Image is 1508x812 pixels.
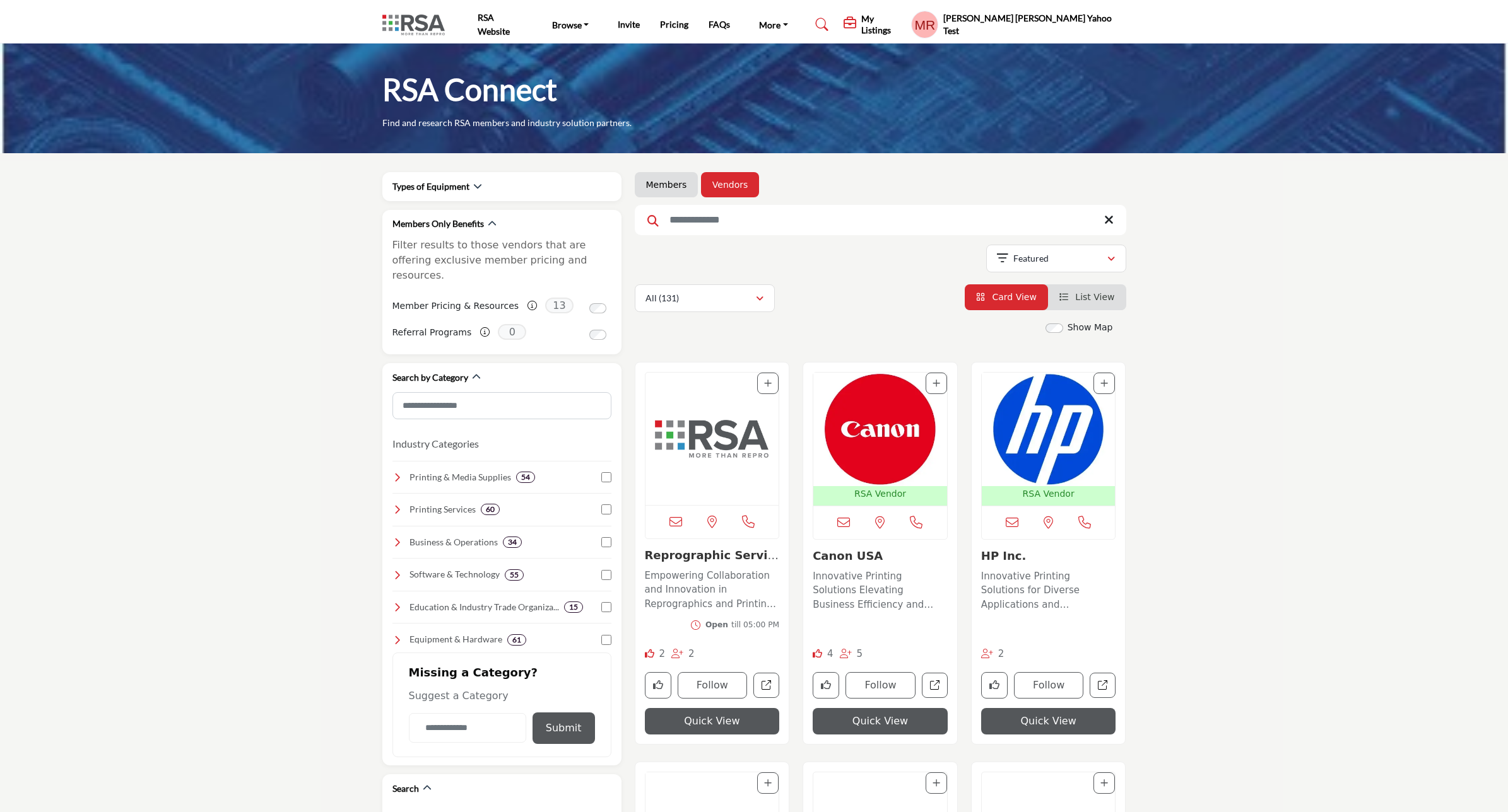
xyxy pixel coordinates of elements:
[409,536,498,548] h4: Business & Operations: Essential resources for financial management, marketing, and operations to...
[1075,292,1114,302] span: List View
[645,708,780,734] button: Quick View
[933,778,940,788] a: Add To List
[976,292,1037,302] a: View Card
[564,601,583,613] div: 15 Results For Education & Industry Trade Organizations
[1014,672,1084,699] button: Follow
[392,392,611,419] input: Search Category
[998,648,1004,659] span: 2
[589,303,607,313] input: Switch to Member Pricing & Resources
[645,649,654,658] i: Likes
[981,569,1116,612] p: Innovative Printing Solutions for Diverse Applications and Exceptional Results Operating at the f...
[409,666,595,688] h2: Missing a Category?
[382,70,557,109] h1: RSA Connect
[478,12,510,37] a: RSA Website
[1090,673,1116,699] a: Open hp-inc in new tab
[508,538,517,547] b: 34
[845,672,916,699] button: Follow
[1013,252,1049,265] p: Featured
[671,647,695,661] div: Followers
[688,648,695,659] span: 2
[911,11,938,38] button: Show hide supplier dropdown
[521,473,530,482] b: 54
[507,634,526,646] div: 61 Results For Equipment & Hardware
[645,672,671,699] button: Like company
[409,713,526,743] input: Category Name
[392,238,611,283] p: Filter results to those vendors that are offering exclusive member pricing and resources.
[409,633,502,646] h4: Equipment & Hardware : Top-quality printers, copiers, and finishing equipment to enhance efficien...
[981,647,1004,661] div: Followers
[382,14,451,35] img: Site Logo
[827,648,834,659] span: 4
[981,672,1008,699] button: Like company
[1100,778,1108,788] a: Add To List
[392,180,469,193] h2: Types of Equipment
[645,548,779,576] a: Reprographic Service...
[481,504,500,515] div: 60 Results For Printing Services
[510,571,519,579] b: 55
[965,284,1048,310] li: Card View
[409,503,476,516] h4: Printing Services: Professional printing solutions, including large-format, digital, and offset p...
[409,601,559,613] h4: Education & Industry Trade Organizations: Connect with industry leaders, trade groups, and profes...
[533,712,595,744] button: Submit
[678,672,748,699] button: Follow
[854,487,906,501] p: RSA Vendor
[486,505,495,514] b: 60
[813,569,948,612] p: Innovative Printing Solutions Elevating Business Efficiency and Connectivity With a strong footho...
[646,178,687,191] a: Members
[392,295,519,317] label: Member Pricing & Resources
[1059,292,1115,302] a: View List
[712,178,748,191] a: Vendors
[764,778,772,788] a: Add To List
[981,708,1116,734] button: Quick View
[982,373,1116,486] img: HP Inc.
[512,635,521,644] b: 61
[813,708,948,734] button: Quick View
[981,566,1116,612] a: Innovative Printing Solutions for Diverse Applications and Exceptional Results Operating at the f...
[601,504,611,514] input: Select Printing Services checkbox
[992,292,1036,302] span: Card View
[986,245,1126,272] button: Featured
[840,647,863,661] div: Followers
[645,373,779,505] img: Reprographic Services Association (RSA)
[392,436,479,451] button: Industry Categories
[409,471,511,484] h4: Printing & Media Supplies: A wide range of high-quality paper, films, inks, and specialty materia...
[505,569,524,581] div: 55 Results For Software & Technology
[601,472,611,482] input: Select Printing & Media Supplies checkbox
[392,217,484,230] h2: Members Only Benefits
[545,298,574,313] span: 13
[601,537,611,547] input: Select Business & Operations checkbox
[645,548,780,562] h3: Reprographic Services Association (RSA)
[635,205,1126,235] input: Search Keyword
[382,117,632,129] p: Find and research RSA members and industry solution partners.
[943,12,1126,37] h5: [PERSON_NAME] [PERSON_NAME] Yahoo Test
[1023,487,1075,501] p: RSA Vendor
[981,549,1027,562] a: HP Inc.
[813,373,947,486] img: Canon USA
[392,322,472,344] label: Referral Programs
[753,673,779,699] a: Open reprographic-services-association-rsa in new tab
[1048,284,1126,310] li: List View
[569,603,578,612] b: 15
[1068,321,1113,334] label: Show Map
[764,378,772,388] a: Add To List
[813,672,839,699] button: Like company
[813,566,948,612] a: Innovative Printing Solutions Elevating Business Efficiency and Connectivity With a strong footho...
[635,284,775,312] button: All (131)
[813,373,947,506] a: Open Listing in new tab
[409,568,500,581] h4: Software & Technology: Advanced software and digital tools for print management, automation, and ...
[589,330,607,340] input: Switch to Referral Programs
[618,19,640,30] a: Invite
[645,373,779,505] a: Open Listing in new tab
[409,690,509,702] span: Suggest a Category
[601,602,611,612] input: Select Education & Industry Trade Organizations checkbox
[660,19,688,30] a: Pricing
[645,569,780,612] p: Empowering Collaboration and Innovation in Reprographics and Printing Across [GEOGRAPHIC_DATA] In...
[659,648,665,659] span: 2
[705,620,728,629] span: Open
[498,324,526,340] span: 0
[933,378,940,388] a: Add To List
[392,371,468,384] h2: Search by Category
[813,549,883,562] a: Canon USA
[691,619,779,630] button: Opentill 05:00 PM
